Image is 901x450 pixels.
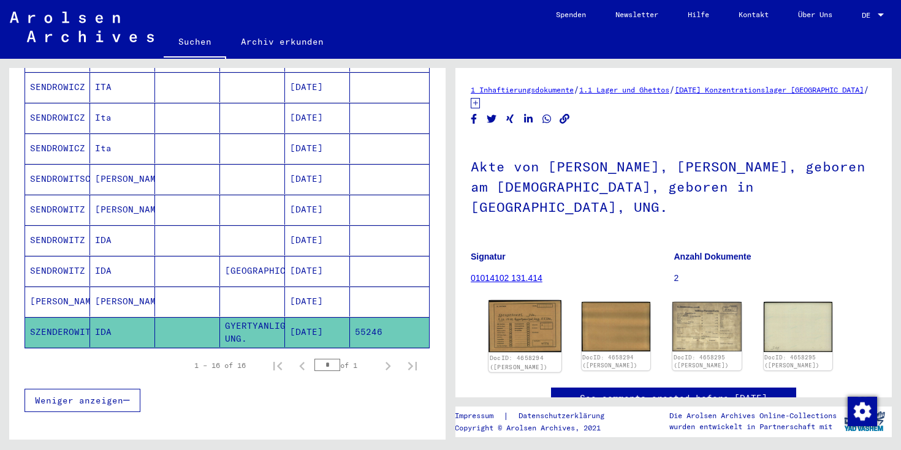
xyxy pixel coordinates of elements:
[582,302,651,351] img: 002.jpg
[541,111,553,127] button: Share on WhatsApp
[669,421,837,432] p: wurden entwickelt in Partnerschaft mit
[25,317,90,347] mat-cell: SZENDEROWITS
[471,273,542,283] a: 01014102 131.414
[285,103,350,133] mat-cell: [DATE]
[25,133,90,163] mat-cell: SENDROWICZ
[164,27,226,59] a: Suchen
[90,287,155,317] mat-cell: [PERSON_NAME]
[674,252,751,261] b: Anzahl Dokumente
[25,195,90,225] mat-cell: SENDROWITZ
[579,85,669,94] a: 1.1 Lager und Ghettos
[468,111,481,127] button: Share on Facebook
[90,164,155,194] mat-cell: [PERSON_NAME]
[471,138,876,233] h1: Akte von [PERSON_NAME], [PERSON_NAME], geboren am [DEMOGRAPHIC_DATA], geboren in [GEOGRAPHIC_DATA...
[10,12,154,42] img: Arolsen_neg.svg
[314,359,376,371] div: of 1
[25,225,90,255] mat-cell: SENDROWITZ
[490,354,548,370] a: DocID: 4658294 ([PERSON_NAME])
[25,103,90,133] mat-cell: SENDROWICZ
[35,395,123,406] span: Weniger anzeigen
[90,195,155,225] mat-cell: [PERSON_NAME]
[90,133,155,163] mat-cell: Ita
[290,353,314,378] button: Previous page
[90,256,155,286] mat-cell: IDA
[764,302,833,352] img: 002.jpg
[580,392,767,405] a: See comments created before [DATE]
[675,85,864,94] a: [DATE] Konzentrationslager [GEOGRAPHIC_DATA]
[90,103,155,133] mat-cell: Ita
[674,354,729,369] a: DocID: 4658295 ([PERSON_NAME])
[862,11,875,20] span: DE
[672,302,742,351] img: 001.jpg
[455,422,619,433] p: Copyright © Arolsen Archives, 2021
[485,111,498,127] button: Share on Twitter
[25,72,90,102] mat-cell: SENDROWICZ
[285,256,350,286] mat-cell: [DATE]
[285,225,350,255] mat-cell: [DATE]
[455,410,503,422] a: Impressum
[285,287,350,317] mat-cell: [DATE]
[574,84,579,95] span: /
[522,111,535,127] button: Share on LinkedIn
[764,354,819,369] a: DocID: 4658295 ([PERSON_NAME])
[489,300,561,352] img: 001.jpg
[582,354,637,369] a: DocID: 4658294 ([PERSON_NAME])
[504,111,517,127] button: Share on Xing
[194,360,246,371] div: 1 – 16 of 16
[842,406,888,437] img: yv_logo.png
[220,256,285,286] mat-cell: [GEOGRAPHIC_DATA]
[350,317,429,347] mat-cell: 55246
[471,85,574,94] a: 1 Inhaftierungsdokumente
[376,353,400,378] button: Next page
[864,84,869,95] span: /
[285,195,350,225] mat-cell: [DATE]
[455,410,619,422] div: |
[669,84,675,95] span: /
[674,272,877,285] p: 2
[400,353,425,378] button: Last page
[509,410,619,422] a: Datenschutzerklärung
[25,256,90,286] mat-cell: SENDROWITZ
[848,397,877,426] img: Zustimmung ändern
[25,164,90,194] mat-cell: SENDROWITSCH
[471,252,506,261] b: Signatur
[265,353,290,378] button: First page
[90,317,155,347] mat-cell: IDA
[220,317,285,347] mat-cell: GYERTYANLIGET, UNG.
[285,317,350,347] mat-cell: [DATE]
[25,389,140,412] button: Weniger anzeigen
[558,111,571,127] button: Copy link
[25,287,90,317] mat-cell: [PERSON_NAME]
[285,164,350,194] mat-cell: [DATE]
[90,225,155,255] mat-cell: IDA
[285,133,350,163] mat-cell: [DATE]
[669,410,837,421] p: Die Arolsen Archives Online-Collections
[285,72,350,102] mat-cell: [DATE]
[90,72,155,102] mat-cell: ITA
[226,27,338,56] a: Archiv erkunden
